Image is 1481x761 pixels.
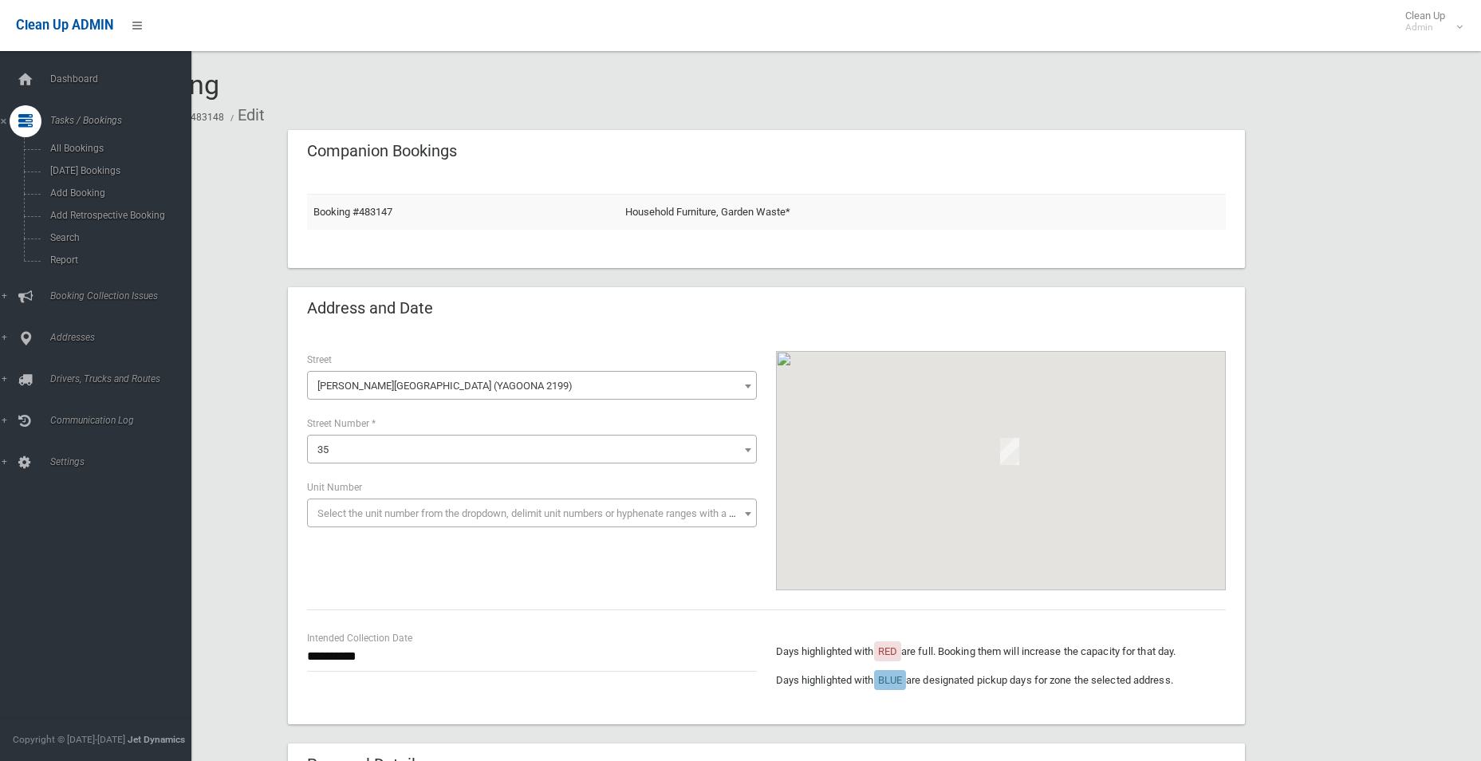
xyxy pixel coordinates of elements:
[313,206,392,218] a: Booking #483147
[288,293,452,324] header: Address and Date
[13,734,125,745] span: Copyright © [DATE]-[DATE]
[128,734,185,745] strong: Jet Dynamics
[45,456,203,467] span: Settings
[16,18,113,33] span: Clean Up ADMIN
[45,143,190,154] span: All Bookings
[45,254,190,266] span: Report
[776,671,1226,690] p: Days highlighted with are designated pickup days for zone the selected address.
[45,415,203,426] span: Communication Log
[226,101,265,130] li: Edit
[185,112,224,123] a: #483148
[45,187,190,199] span: Add Booking
[317,507,763,519] span: Select the unit number from the dropdown, delimit unit numbers or hyphenate ranges with a comma
[45,373,203,384] span: Drivers, Trucks and Routes
[45,232,190,243] span: Search
[45,165,190,176] span: [DATE] Bookings
[307,371,757,400] span: Horton Street (YAGOONA 2199)
[776,642,1226,661] p: Days highlighted with are full. Booking them will increase the capacity for that day.
[45,210,190,221] span: Add Retrospective Booking
[45,332,203,343] span: Addresses
[994,432,1026,471] div: 35 Horton Street, YAGOONA NSW 2199
[311,439,753,461] span: 35
[317,444,329,455] span: 35
[307,435,757,463] span: 35
[288,136,476,167] header: Companion Bookings
[311,375,753,397] span: Horton Street (YAGOONA 2199)
[878,645,897,657] span: RED
[45,73,203,85] span: Dashboard
[619,194,1225,230] td: Household Furniture, Garden Waste*
[45,290,203,302] span: Booking Collection Issues
[1405,22,1445,34] small: Admin
[1397,10,1461,34] span: Clean Up
[878,674,902,686] span: BLUE
[45,115,203,126] span: Tasks / Bookings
